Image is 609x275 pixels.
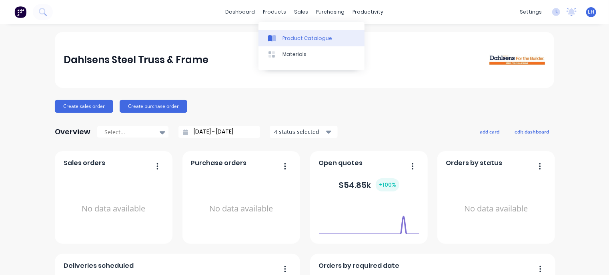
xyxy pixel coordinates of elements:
a: dashboard [222,6,259,18]
div: Dahlsens Steel Truss & Frame [64,52,209,68]
div: 4 status selected [274,128,325,136]
div: productivity [349,6,388,18]
span: Sales orders [64,158,105,168]
div: $ 54.85k [339,178,399,191]
button: add card [475,126,505,137]
div: purchasing [313,6,349,18]
div: Materials [282,51,307,58]
span: Deliveries scheduled [64,261,134,271]
span: LH [588,8,595,16]
span: Purchase orders [191,158,247,168]
div: No data available [64,171,164,247]
button: edit dashboard [509,126,554,137]
div: Product Catalogue [282,35,332,42]
img: Factory [14,6,26,18]
span: Orders by status [446,158,503,168]
div: settings [516,6,546,18]
div: Overview [55,124,90,140]
div: No data available [191,171,292,247]
img: Dahlsens Steel Truss & Frame [489,55,545,65]
button: 4 status selected [270,126,338,138]
button: Create purchase order [120,100,187,113]
div: + 100 % [376,178,399,191]
div: No data available [446,171,547,247]
button: Create sales order [55,100,113,113]
div: sales [290,6,313,18]
a: Materials [258,46,365,62]
div: products [259,6,290,18]
span: Open quotes [319,158,363,168]
a: Product Catalogue [258,30,365,46]
span: Orders by required date [319,261,400,271]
